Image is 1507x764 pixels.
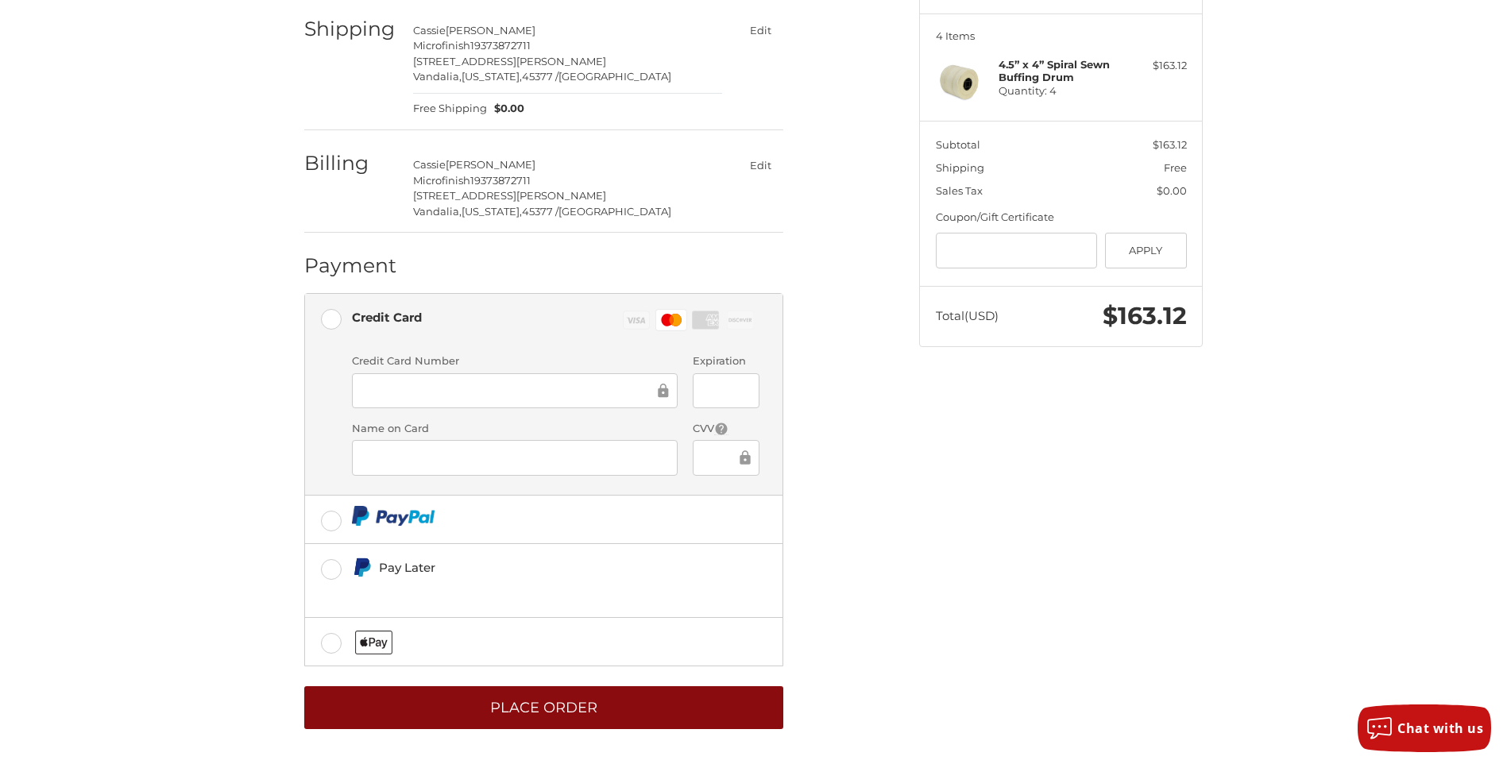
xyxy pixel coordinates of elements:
[558,70,671,83] span: [GEOGRAPHIC_DATA]
[1153,138,1187,151] span: $163.12
[413,70,462,83] span: Vandalia,
[413,39,470,52] span: Microfinish
[304,686,783,730] button: Place Order
[704,381,748,399] iframe: Secure Credit Card Frame - Expiration Date
[737,19,783,42] button: Edit
[462,205,522,218] span: [US_STATE],
[1124,58,1187,74] div: $163.12
[413,189,606,202] span: [STREET_ADDRESS][PERSON_NAME]
[413,101,487,117] span: Free Shipping
[352,506,435,526] img: PayPal icon
[936,161,984,174] span: Shipping
[413,158,446,171] span: Cassie
[470,39,531,52] span: 19373872711
[1103,301,1187,330] span: $163.12
[936,138,980,151] span: Subtotal
[999,58,1120,97] h4: Quantity: 4
[446,24,535,37] span: [PERSON_NAME]
[352,304,422,330] div: Credit Card
[363,381,655,399] iframe: Secure Credit Card Frame - Credit Card Number
[936,29,1187,42] h3: 4 Items
[693,353,759,369] label: Expiration
[379,554,674,581] div: Pay Later
[936,308,999,323] span: Total (USD)
[304,151,397,176] h2: Billing
[1164,161,1187,174] span: Free
[1157,184,1187,197] span: $0.00
[304,17,397,41] h2: Shipping
[446,158,535,171] span: [PERSON_NAME]
[352,558,372,577] img: Pay Later icon
[936,184,983,197] span: Sales Tax
[704,449,736,467] iframe: Secure Credit Card Frame - CVV
[413,55,606,68] span: [STREET_ADDRESS][PERSON_NAME]
[487,101,525,117] span: $0.00
[470,174,531,187] span: 19373872711
[413,24,446,37] span: Cassie
[352,584,674,598] iframe: PayPal Message 1
[1397,720,1483,737] span: Chat with us
[352,353,678,369] label: Credit Card Number
[1105,233,1187,268] button: Apply
[363,449,667,467] iframe: Secure Credit Card Frame - Cardholder Name
[522,70,558,83] span: 45377 /
[737,153,783,176] button: Edit
[352,421,678,437] label: Name on Card
[413,174,470,187] span: Microfinish
[522,205,558,218] span: 45377 /
[999,58,1110,83] strong: 4.5” x 4” Spiral Sewn Buffing Drum
[304,253,397,278] h2: Payment
[462,70,522,83] span: [US_STATE],
[936,210,1187,226] div: Coupon/Gift Certificate
[413,205,462,218] span: Vandalia,
[558,205,671,218] span: [GEOGRAPHIC_DATA]
[355,631,392,654] img: Applepay icon
[693,421,759,437] label: CVV
[936,233,1098,268] input: Gift Certificate or Coupon Code
[1358,704,1491,752] button: Chat with us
